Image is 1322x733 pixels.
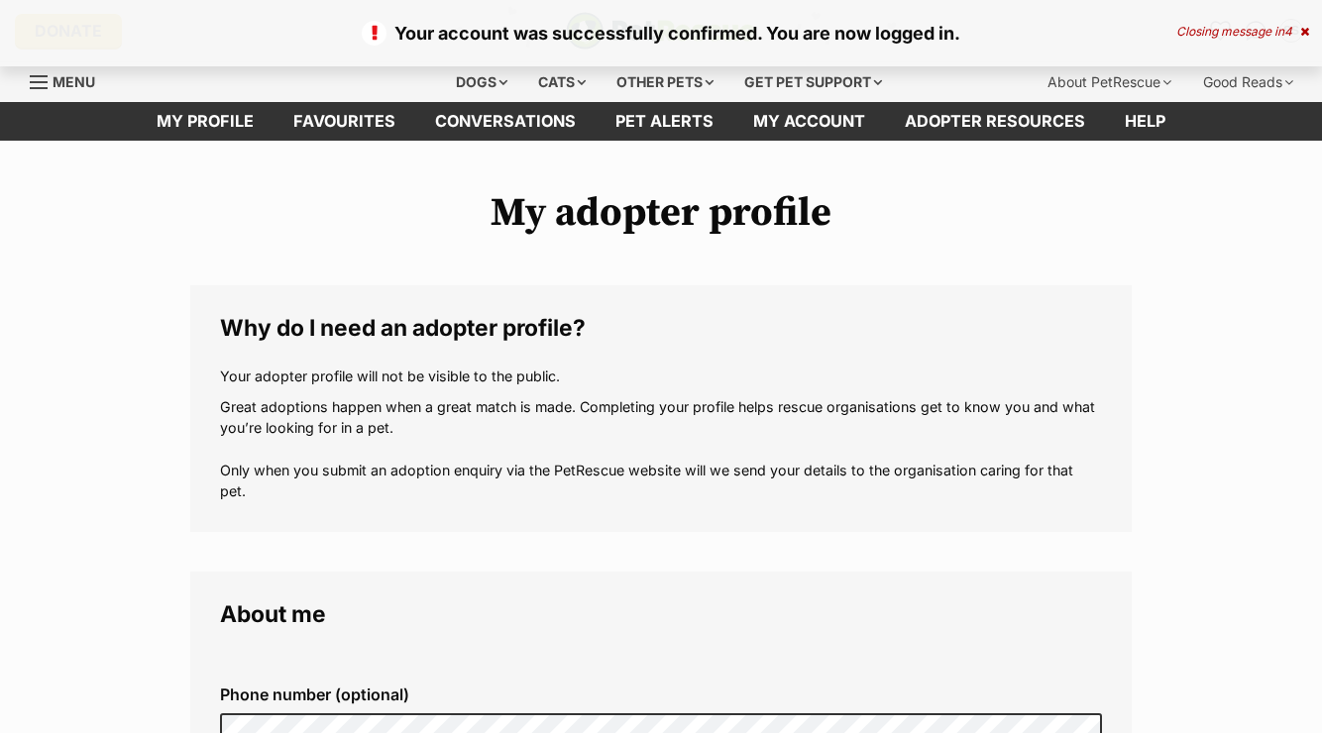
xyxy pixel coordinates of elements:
[524,62,600,102] div: Cats
[1034,62,1185,102] div: About PetRescue
[190,190,1132,236] h1: My adopter profile
[220,366,1102,386] p: Your adopter profile will not be visible to the public.
[220,685,1102,703] label: Phone number (optional)
[603,62,727,102] div: Other pets
[733,102,885,141] a: My account
[415,102,596,141] a: conversations
[220,396,1102,502] p: Great adoptions happen when a great match is made. Completing your profile helps rescue organisat...
[53,73,95,90] span: Menu
[30,62,109,98] a: Menu
[1105,102,1185,141] a: Help
[596,102,733,141] a: Pet alerts
[190,285,1132,532] fieldset: Why do I need an adopter profile?
[730,62,896,102] div: Get pet support
[137,102,274,141] a: My profile
[442,62,521,102] div: Dogs
[1189,62,1307,102] div: Good Reads
[220,315,1102,341] legend: Why do I need an adopter profile?
[220,601,1102,627] legend: About me
[885,102,1105,141] a: Adopter resources
[274,102,415,141] a: Favourites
